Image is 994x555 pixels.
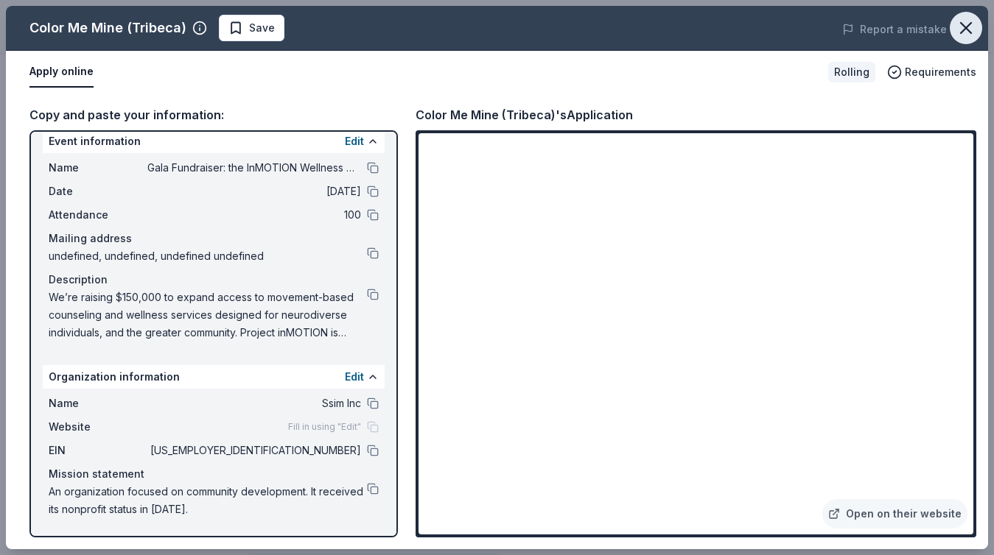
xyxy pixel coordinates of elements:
[49,271,379,289] div: Description
[29,57,94,88] button: Apply online
[29,105,398,124] div: Copy and paste your information:
[219,15,284,41] button: Save
[49,442,147,459] span: EIN
[249,19,275,37] span: Save
[147,183,361,200] span: [DATE]
[49,465,379,483] div: Mission statement
[345,132,364,150] button: Edit
[49,183,147,200] span: Date
[822,499,967,529] a: Open on their website
[43,365,385,389] div: Organization information
[887,63,976,81] button: Requirements
[147,442,361,459] span: [US_EMPLOYER_IDENTIFICATION_NUMBER]
[828,62,875,82] div: Rolling
[49,247,367,265] span: undefined, undefined, undefined undefined
[49,159,147,177] span: Name
[147,395,361,412] span: Ssim Inc
[288,421,361,433] span: Fill in using "Edit"
[416,105,633,124] div: Color Me Mine (Tribeca)'s Application
[49,395,147,412] span: Name
[345,368,364,386] button: Edit
[49,289,367,342] span: We’re raising $150,000 to expand access to movement-based counseling and wellness services design...
[29,16,186,40] div: Color Me Mine (Tribeca)
[147,159,361,177] span: Gala Fundraiser: the InMOTION Wellness Center
[147,206,361,224] span: 100
[49,483,367,518] span: An organization focused on community development. It received its nonprofit status in [DATE].
[49,206,147,224] span: Attendance
[842,21,947,38] button: Report a mistake
[49,230,379,247] div: Mailing address
[905,63,976,81] span: Requirements
[43,130,385,153] div: Event information
[49,418,147,436] span: Website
